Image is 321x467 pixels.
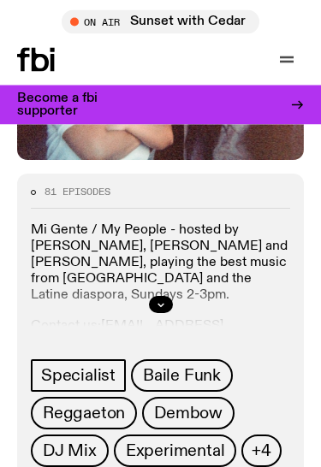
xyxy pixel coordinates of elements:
a: Baile Funk [131,360,233,393]
span: DJ Mix [43,442,97,461]
span: Specialist [41,367,116,386]
a: Dembow [142,398,235,430]
p: Mi Gente / My People - hosted by [PERSON_NAME], [PERSON_NAME] and [PERSON_NAME], playing the best... [31,223,290,305]
span: 81 episodes [45,188,110,198]
a: Reggaeton [31,398,137,430]
button: On AirSunset with Cedar [62,10,259,34]
span: Reggaeton [43,405,125,423]
h3: Become a fbi supporter [17,92,154,118]
a: Specialist [31,360,126,393]
span: Dembow [154,405,223,423]
span: Experimental [126,442,225,461]
span: Baile Funk [143,367,221,386]
span: +4 [252,442,271,461]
